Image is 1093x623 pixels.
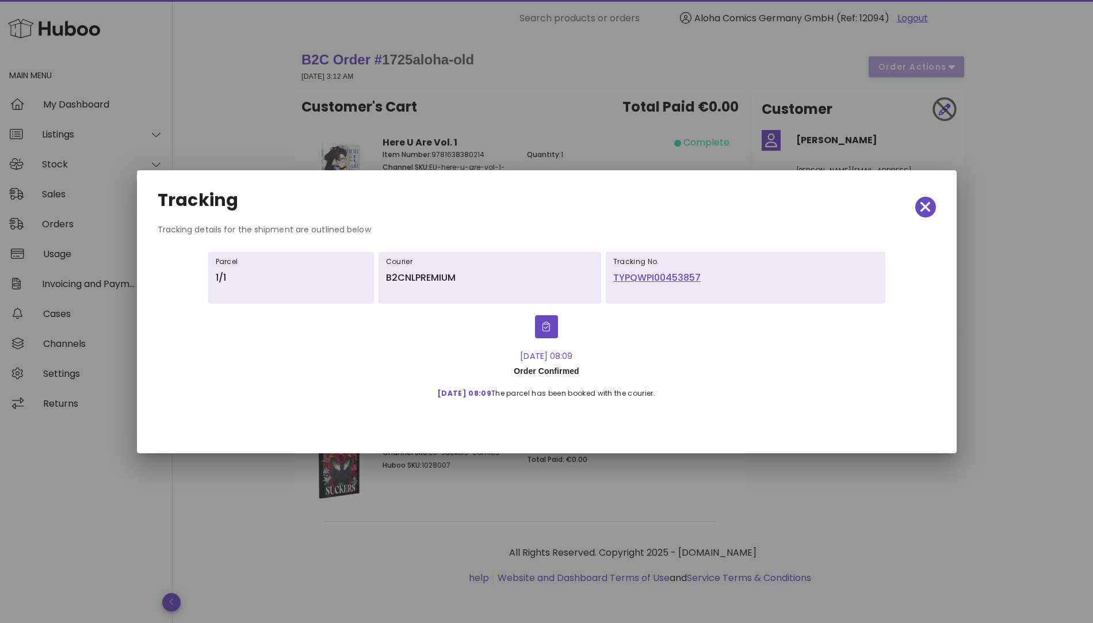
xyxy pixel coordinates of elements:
p: B2CNLPREMIUM [386,271,594,285]
a: TYPQWPI00453857 [613,271,878,285]
h2: Tracking [158,191,239,209]
h6: Parcel [216,257,366,266]
h6: Courier [386,257,594,266]
span: [DATE] 08:09 [438,388,491,398]
div: Tracking details for the shipment are outlined below [148,223,945,245]
h6: Tracking No. [613,257,878,266]
p: 1/1 [216,271,366,285]
div: [DATE] 08:09 [429,350,664,362]
div: Order Confirmed [429,362,664,380]
div: The parcel has been booked with the courier. [429,380,664,400]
